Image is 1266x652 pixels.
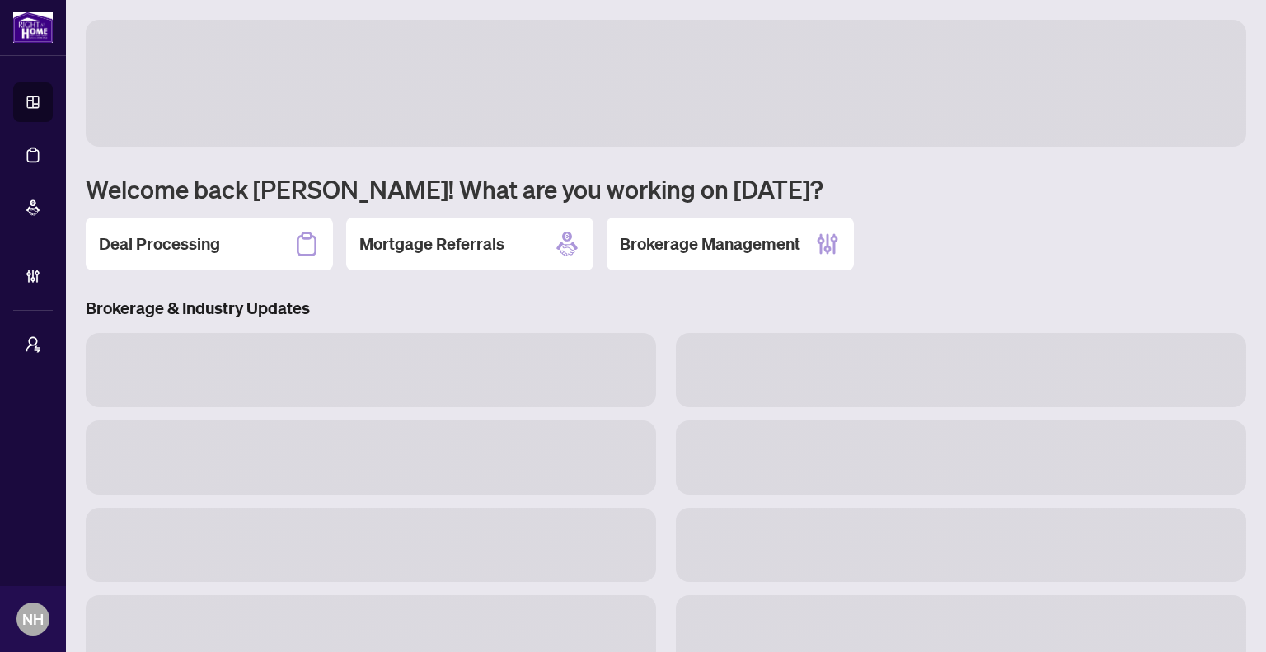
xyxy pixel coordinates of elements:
[13,12,53,43] img: logo
[86,297,1246,320] h3: Brokerage & Industry Updates
[620,232,800,256] h2: Brokerage Management
[22,607,44,631] span: NH
[359,232,504,256] h2: Mortgage Referrals
[86,173,1246,204] h1: Welcome back [PERSON_NAME]! What are you working on [DATE]?
[99,232,220,256] h2: Deal Processing
[25,336,41,353] span: user-switch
